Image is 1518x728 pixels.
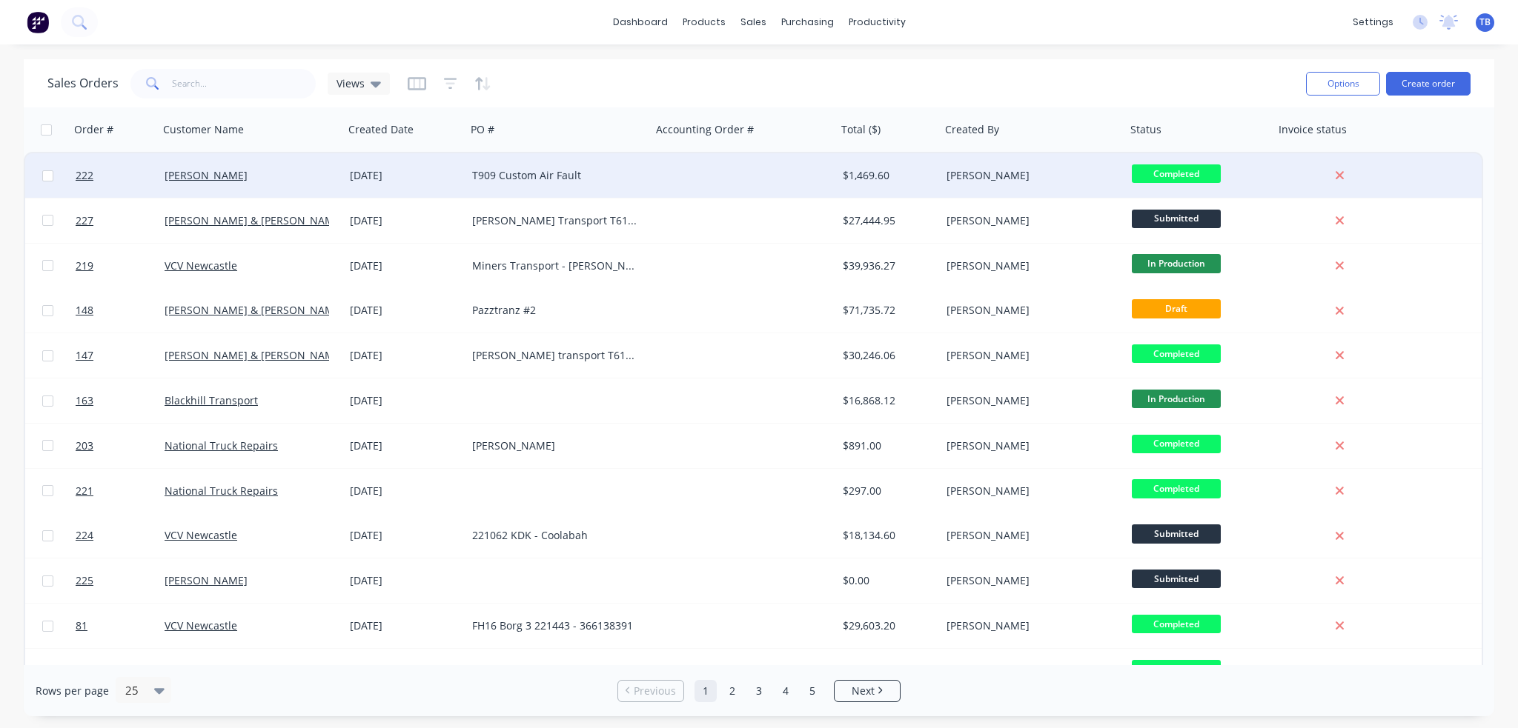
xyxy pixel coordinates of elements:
a: 163 [76,378,165,423]
div: [PERSON_NAME] [947,393,1111,408]
a: Page 3 [748,680,770,702]
a: 147 [76,333,165,378]
span: 219 [76,258,93,273]
a: [PERSON_NAME] [165,573,248,587]
div: purchasing [774,11,841,33]
a: [PERSON_NAME] & [PERSON_NAME] Newcastle [165,303,398,317]
span: 221 [76,484,93,498]
div: FH16 [PERSON_NAME] 4 - 221449 - 366138392 [472,664,637,678]
a: Previous page [618,684,683,698]
div: Created By [945,122,999,137]
div: [PERSON_NAME] [947,528,1111,543]
a: Page 5 [801,680,823,702]
div: $297.00 [843,484,930,498]
a: 225 [76,558,165,603]
a: National Truck Repairs [165,438,278,453]
div: Total ($) [841,122,881,137]
button: Create order [1386,72,1471,96]
span: Rows per page [36,684,109,698]
ul: Pagination [611,680,907,702]
div: [DATE] [350,484,460,498]
a: [PERSON_NAME] [165,168,248,182]
span: TB [1479,16,1491,29]
a: Page 1 is your current page [695,680,717,702]
span: Draft [1132,299,1221,318]
a: VCV Newcastle [165,258,237,273]
div: [PERSON_NAME] [947,484,1111,498]
div: [DATE] [350,213,460,228]
a: National Truck Repairs [165,484,278,498]
span: 225 [76,573,93,588]
span: Views [337,76,365,91]
div: $0.00 [843,573,930,588]
div: [DATE] [350,528,460,543]
div: $27,444.95 [843,213,930,228]
div: [PERSON_NAME] [947,573,1111,588]
a: 224 [76,513,165,558]
div: Accounting Order # [656,122,754,137]
div: [PERSON_NAME] transport T610 493236 [472,348,637,363]
div: $39,936.27 [843,258,930,273]
span: Next [852,684,875,698]
a: 81 [76,604,165,648]
span: 222 [76,168,93,183]
div: $18,134.60 [843,528,930,543]
div: products [675,11,733,33]
a: 82 [76,649,165,693]
h1: Sales Orders [47,76,119,90]
div: [DATE] [350,393,460,408]
div: Miners Transport - [PERSON_NAME] 815922 [472,258,637,273]
a: 203 [76,424,165,468]
span: Completed [1132,660,1221,678]
span: 82 [76,664,87,678]
div: $71,735.72 [843,303,930,318]
div: Customer Name [163,122,244,137]
div: [DATE] [350,168,460,183]
div: [PERSON_NAME] [947,168,1111,183]
span: 81 [76,618,87,633]
span: Completed [1132,615,1221,633]
div: PO # [471,122,494,137]
a: 148 [76,288,165,333]
span: In Production [1132,390,1221,408]
a: dashboard [606,11,675,33]
a: [PERSON_NAME] & [PERSON_NAME] Newcastle [165,348,398,362]
span: Submitted [1132,210,1221,228]
a: 219 [76,244,165,288]
a: Blackhill Transport [165,393,258,407]
div: [PERSON_NAME] [947,258,1111,273]
div: Pazztranz #2 [472,303,637,318]
span: 148 [76,303,93,318]
img: Factory [27,11,49,33]
div: $1,469.60 [843,168,930,183]
div: [DATE] [350,348,460,363]
div: [PERSON_NAME] [947,618,1111,633]
span: Submitted [1132,524,1221,543]
div: $24,103.20 [843,664,930,678]
div: FH16 Borg 3 221443 - 366138391 [472,618,637,633]
div: $30,246.06 [843,348,930,363]
a: Page 2 [721,680,743,702]
div: Order # [74,122,113,137]
div: productivity [841,11,913,33]
a: VCV Newcastle [165,618,237,632]
div: T909 Custom Air Fault [472,168,637,183]
div: [DATE] [350,664,460,678]
div: [DATE] [350,438,460,453]
a: Next page [835,684,900,698]
span: 224 [76,528,93,543]
span: 147 [76,348,93,363]
span: In Production [1132,254,1221,273]
div: $16,868.12 [843,393,930,408]
div: [DATE] [350,303,460,318]
a: 221 [76,469,165,513]
a: 227 [76,198,165,243]
div: 221062 KDK - Coolabah [472,528,637,543]
span: Completed [1132,164,1221,183]
span: Completed [1132,479,1221,498]
div: [PERSON_NAME] [947,303,1111,318]
div: [PERSON_NAME] Transport T610SAR Chassis - 492792 [472,213,637,228]
div: settings [1345,11,1401,33]
div: [DATE] [350,573,460,588]
span: 227 [76,213,93,228]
